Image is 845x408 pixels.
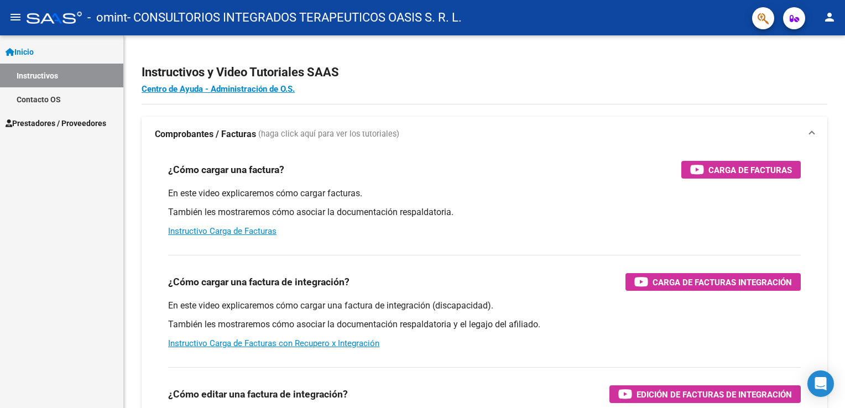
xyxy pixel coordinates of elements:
[168,386,348,402] h3: ¿Cómo editar una factura de integración?
[142,84,295,94] a: Centro de Ayuda - Administración de O.S.
[155,128,256,140] strong: Comprobantes / Facturas
[6,117,106,129] span: Prestadores / Proveedores
[168,338,379,348] a: Instructivo Carga de Facturas con Recupero x Integración
[258,128,399,140] span: (haga click aquí para ver los tutoriales)
[168,187,801,200] p: En este video explicaremos cómo cargar facturas.
[681,161,801,179] button: Carga de Facturas
[823,11,836,24] mat-icon: person
[637,388,792,401] span: Edición de Facturas de integración
[142,117,827,152] mat-expansion-panel-header: Comprobantes / Facturas (haga click aquí para ver los tutoriales)
[142,62,827,83] h2: Instructivos y Video Tutoriales SAAS
[168,318,801,331] p: También les mostraremos cómo asociar la documentación respaldatoria y el legajo del afiliado.
[127,6,462,30] span: - CONSULTORIOS INTEGRADOS TERAPEUTICOS OASIS S. R. L.
[6,46,34,58] span: Inicio
[87,6,127,30] span: - omint
[168,206,801,218] p: También les mostraremos cómo asociar la documentación respaldatoria.
[168,162,284,177] h3: ¿Cómo cargar una factura?
[168,274,350,290] h3: ¿Cómo cargar una factura de integración?
[609,385,801,403] button: Edición de Facturas de integración
[807,370,834,397] div: Open Intercom Messenger
[168,300,801,312] p: En este video explicaremos cómo cargar una factura de integración (discapacidad).
[168,226,277,236] a: Instructivo Carga de Facturas
[9,11,22,24] mat-icon: menu
[625,273,801,291] button: Carga de Facturas Integración
[653,275,792,289] span: Carga de Facturas Integración
[708,163,792,177] span: Carga de Facturas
